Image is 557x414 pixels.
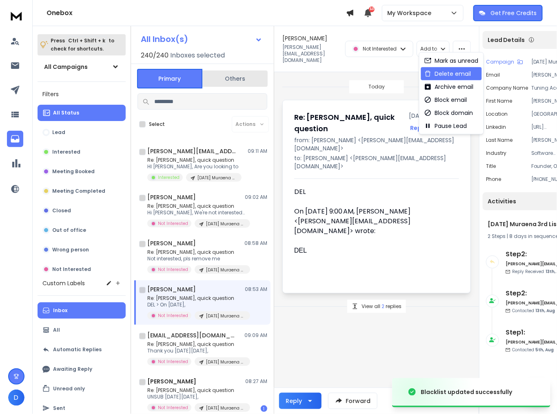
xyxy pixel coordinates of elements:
span: Ctrl + Shift + k [67,36,107,45]
p: 08:58 AM [244,240,267,247]
p: Automatic Replies [53,346,102,353]
p: [PERSON_NAME][EMAIL_ADDRESS][DOMAIN_NAME] [282,44,340,64]
p: UNSUB [DATE][DATE], [147,394,245,400]
button: Reply [410,124,426,132]
p: HI [PERSON_NAME], Are you looking to [147,163,242,170]
p: title [486,163,496,170]
button: Forward [328,393,377,409]
span: 5th, Aug [536,347,554,353]
div: Block domain [424,109,473,117]
p: Re: [PERSON_NAME], quick question [147,203,245,209]
span: 2 Steps [488,233,506,240]
div: Pause Lead [424,122,467,130]
p: from: [PERSON_NAME] <[PERSON_NAME][EMAIL_ADDRESS][DOMAIN_NAME]> [294,136,459,152]
h1: All Campaigns [44,63,88,71]
p: 09:09 AM [244,332,267,339]
p: Not Interested [363,46,397,52]
p: Lead [52,129,65,136]
p: Inbox [53,307,67,314]
p: Not Interested [158,359,188,365]
div: On [DATE] 9:00 AM, [PERSON_NAME] <[PERSON_NAME][EMAIL_ADDRESS][DOMAIN_NAME]> wrote: [294,207,453,236]
h3: Custom Labels [42,279,85,287]
p: Press to check for shortcuts. [51,37,114,53]
h1: Re: [PERSON_NAME], quick question [294,112,404,134]
p: location [486,111,508,117]
p: 08:53 AM [245,286,267,293]
p: Email [486,72,500,78]
p: [DATE] Muraena 3rd List [206,267,245,273]
p: First Name [486,98,512,104]
p: Wrong person [52,247,89,253]
p: [DATE] Muraena 3rd List [198,175,237,181]
p: Re: [PERSON_NAME], quick question [147,387,245,394]
h1: [EMAIL_ADDRESS][DOMAIN_NAME] [147,331,237,339]
p: Closed [52,207,71,214]
button: Primary [137,69,202,88]
label: Select [149,121,165,128]
p: All Status [53,110,79,116]
p: Re: [PERSON_NAME], quick question [147,157,242,163]
p: [DATE] Muraena 3rd List [206,313,245,319]
p: Not Interested [52,266,91,273]
h3: Inboxes selected [170,51,225,60]
p: 09:02 AM [245,194,267,200]
p: Re: [PERSON_NAME], quick question [147,295,245,302]
p: Meeting Completed [52,188,105,194]
p: Campaign [486,59,514,65]
p: Awaiting Reply [53,366,92,372]
p: Not Interested [158,266,188,273]
p: Out of office [52,227,86,233]
p: Lead Details [488,36,525,44]
h1: Onebox [47,8,346,18]
p: Not Interested [158,220,188,227]
h1: [PERSON_NAME] [147,239,196,247]
p: Not Interested [158,405,188,411]
p: Today [368,84,385,90]
p: Re: [PERSON_NAME], quick question [147,249,245,255]
p: View all replies [362,303,402,310]
p: Add to [420,46,437,52]
h1: [PERSON_NAME] [147,377,196,385]
p: Last Name [486,137,513,143]
h1: All Inbox(s) [141,35,188,43]
p: DEL > On [DATE], [147,302,245,308]
div: 1 [261,405,267,412]
p: 08:27 AM [245,378,267,385]
span: 13th, Aug [536,308,555,314]
p: Sent [53,405,65,412]
p: [DATE] Muraena 3rd List [206,221,245,227]
span: D [8,390,24,406]
p: Meeting Booked [52,168,95,175]
p: My Workspace [387,9,435,17]
div: Archive email [424,83,474,91]
p: Contacted [512,347,554,353]
p: to: [PERSON_NAME] <[PERSON_NAME][EMAIL_ADDRESS][DOMAIN_NAME]> [294,154,459,170]
p: [DATE] Muraena 3rd List [206,359,245,365]
p: [DATE] : 08:53 am [409,112,459,120]
span: 50 [369,7,375,12]
h3: Filters [38,88,126,100]
span: 240 / 240 [141,51,169,60]
p: Unread only [53,385,85,392]
p: industry [486,150,506,156]
span: 2 [382,303,386,310]
p: Thank you [DATE][DATE], [147,348,245,354]
h1: [PERSON_NAME][EMAIL_ADDRESS][DOMAIN_NAME] [147,147,237,155]
p: Contacted [512,308,555,314]
p: Re: [PERSON_NAME], quick question [147,341,245,348]
p: Get Free Credits [490,9,537,17]
p: linkedin [486,124,506,130]
button: Others [202,70,268,88]
p: Company Name [486,85,528,91]
p: [DATE] Muraena 3rd List [206,405,245,411]
div: Delete email [424,70,471,78]
p: Hi [PERSON_NAME], We're not interested, please [147,209,245,216]
p: Phone [486,176,501,183]
h1: [PERSON_NAME] [147,193,196,201]
div: DEL [294,187,459,282]
p: Not interested, pls remove me [147,255,245,262]
img: logo [8,8,24,23]
div: Mark as unread [424,57,479,65]
h1: [PERSON_NAME] [282,34,327,42]
h1: [PERSON_NAME] [147,285,196,293]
